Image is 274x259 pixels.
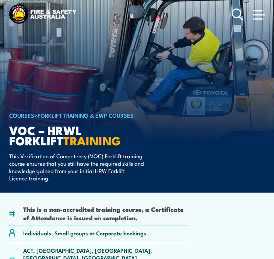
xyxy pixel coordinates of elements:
strong: TRAINING [63,131,121,149]
li: This is a non-accredited training course, a Certificate of Attendance is issued on completion. [23,205,189,222]
h6: > [9,111,191,120]
a: COURSES [9,111,34,119]
p: Individuals, Small groups or Corporate bookings [23,229,146,236]
h1: VOC – HRWL Forklift [9,125,191,145]
p: This Verification of Competency (VOC) Forklift training course ensures that you still have the re... [9,152,144,182]
a: Forklift Training & EWP Courses [38,111,134,119]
